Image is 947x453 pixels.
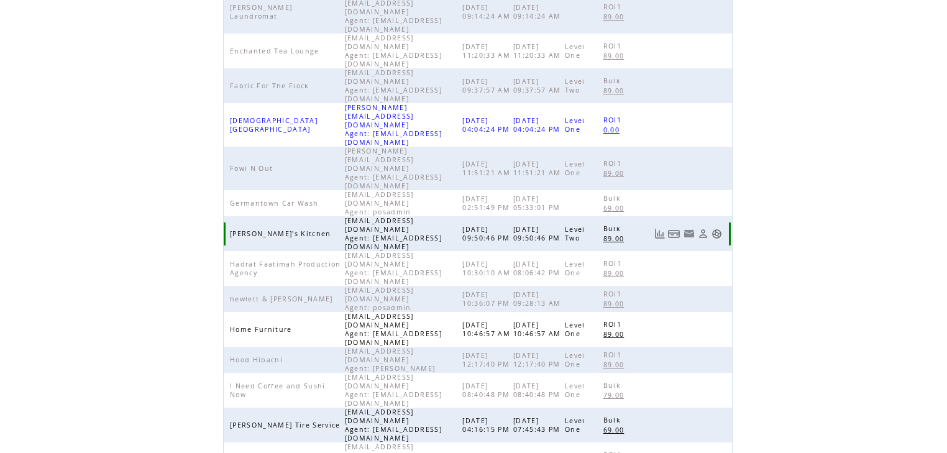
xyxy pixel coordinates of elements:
[345,312,442,347] span: [EMAIL_ADDRESS][DOMAIN_NAME] Agent: [EMAIL_ADDRESS][DOMAIN_NAME]
[603,2,624,11] span: ROI1
[462,225,513,242] span: [DATE] 09:50:46 PM
[603,124,626,135] a: 0.00
[603,329,631,339] a: 89.00
[603,298,631,309] a: 89.00
[565,77,585,94] span: Level Two
[513,116,564,134] span: [DATE] 04:04:24 PM
[345,251,442,286] span: [EMAIL_ADDRESS][DOMAIN_NAME] Agent: [EMAIL_ADDRESS][DOMAIN_NAME]
[345,408,442,442] span: [EMAIL_ADDRESS][DOMAIN_NAME] Agent: [EMAIL_ADDRESS][DOMAIN_NAME]
[345,347,439,373] span: [EMAIL_ADDRESS][DOMAIN_NAME] Agent: [PERSON_NAME]
[513,351,564,368] span: [DATE] 12:17:40 PM
[513,382,564,399] span: [DATE] 08:40:48 PM
[230,325,295,334] span: Home Furniture
[603,424,631,435] a: 69.00
[603,126,623,134] span: 0.00
[603,259,624,268] span: ROI1
[462,3,513,21] span: [DATE] 09:14:24 AM
[462,260,513,277] span: [DATE] 10:30:10 AM
[462,382,513,399] span: [DATE] 08:40:48 PM
[345,373,442,408] span: [EMAIL_ADDRESS][DOMAIN_NAME] Agent: [EMAIL_ADDRESS][DOMAIN_NAME]
[230,355,286,364] span: Hood Hibachi
[345,34,442,68] span: [EMAIL_ADDRESS][DOMAIN_NAME] Agent: [EMAIL_ADDRESS][DOMAIN_NAME]
[230,81,313,90] span: Fabric For The Flock
[462,321,513,338] span: [DATE] 10:46:57 AM
[603,86,628,95] span: 89.00
[345,147,442,190] span: [PERSON_NAME][EMAIL_ADDRESS][DOMAIN_NAME] Agent: [EMAIL_ADDRESS][DOMAIN_NAME]
[513,160,564,177] span: [DATE] 11:51:21 AM
[603,116,624,124] span: ROI1
[603,42,624,50] span: ROI1
[603,269,628,278] span: 89.00
[513,290,564,308] span: [DATE] 09:28:13 AM
[230,229,334,238] span: [PERSON_NAME]'s Kitchen
[462,194,513,212] span: [DATE] 02:51:49 PM
[565,116,585,134] span: Level One
[603,233,631,244] a: 89.00
[230,199,321,208] span: Germantown Car Wash
[603,350,624,359] span: ROI1
[513,42,564,60] span: [DATE] 11:20:33 AM
[462,116,513,134] span: [DATE] 04:04:24 PM
[230,382,326,399] span: I Need Coffee and Sushi Now
[565,321,585,338] span: Level One
[462,42,513,60] span: [DATE] 11:20:33 AM
[603,168,631,178] a: 89.00
[603,11,631,22] a: 89.00
[230,421,344,429] span: [PERSON_NAME] Tire Service
[513,77,564,94] span: [DATE] 09:37:57 AM
[462,351,513,368] span: [DATE] 12:17:40 PM
[345,286,414,312] span: [EMAIL_ADDRESS][DOMAIN_NAME] Agent: posadmin
[603,85,631,96] a: 89.00
[230,3,292,21] span: [PERSON_NAME] Laundromat
[603,426,628,434] span: 69.00
[345,103,442,147] span: [PERSON_NAME][EMAIL_ADDRESS][DOMAIN_NAME] Agent: [EMAIL_ADDRESS][DOMAIN_NAME]
[603,391,628,400] span: 79.00
[513,260,564,277] span: [DATE] 08:06:42 PM
[345,190,414,216] span: [EMAIL_ADDRESS][DOMAIN_NAME] Agent: posadmin
[230,295,336,303] span: hewlett & [PERSON_NAME]
[603,12,628,21] span: 89.00
[603,390,631,400] a: 79.00
[565,382,585,399] span: Level One
[603,416,624,424] span: Bulk
[462,160,513,177] span: [DATE] 11:51:21 AM
[603,194,624,203] span: Bulk
[603,359,631,370] a: 89.00
[603,169,628,178] span: 89.00
[345,216,442,251] span: [EMAIL_ADDRESS][DOMAIN_NAME] Agent: [EMAIL_ADDRESS][DOMAIN_NAME]
[565,416,585,434] span: Level One
[462,416,513,434] span: [DATE] 04:16:15 PM
[603,234,628,243] span: 89.00
[345,68,442,103] span: [EMAIL_ADDRESS][DOMAIN_NAME] Agent: [EMAIL_ADDRESS][DOMAIN_NAME]
[603,290,624,298] span: ROI1
[603,224,624,233] span: Bulk
[698,229,708,239] a: View Profile
[603,159,624,168] span: ROI1
[230,164,276,173] span: Fowl N Out
[462,77,513,94] span: [DATE] 09:37:57 AM
[603,52,628,60] span: 89.00
[603,76,624,85] span: Bulk
[565,260,585,277] span: Level One
[654,229,665,239] a: View Usage
[603,381,624,390] span: Bulk
[513,321,564,338] span: [DATE] 10:46:57 AM
[462,290,513,308] span: [DATE] 10:36:07 PM
[230,47,323,55] span: Enchanted Tea Lounge
[603,330,628,339] span: 89.00
[513,3,564,21] span: [DATE] 09:14:24 AM
[565,225,585,242] span: Level Two
[513,194,564,212] span: [DATE] 05:33:01 PM
[603,268,631,278] a: 89.00
[603,360,628,369] span: 89.00
[603,50,631,61] a: 89.00
[565,351,585,368] span: Level One
[230,116,318,134] span: [DEMOGRAPHIC_DATA][GEOGRAPHIC_DATA]
[668,229,680,239] a: View Bills
[603,300,628,308] span: 89.00
[513,416,564,434] span: [DATE] 07:45:43 PM
[565,160,585,177] span: Level One
[603,203,631,213] a: 69.00
[603,320,624,329] span: ROI1
[711,229,722,239] a: Support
